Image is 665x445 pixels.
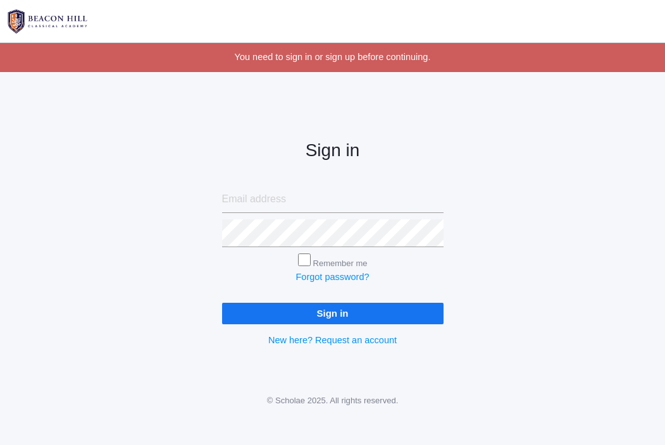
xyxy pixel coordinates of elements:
[222,303,444,324] input: Sign in
[222,186,444,214] input: Email address
[295,272,369,282] a: Forgot password?
[268,335,397,345] a: New here? Request an account
[222,141,444,161] h2: Sign in
[313,259,368,268] label: Remember me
